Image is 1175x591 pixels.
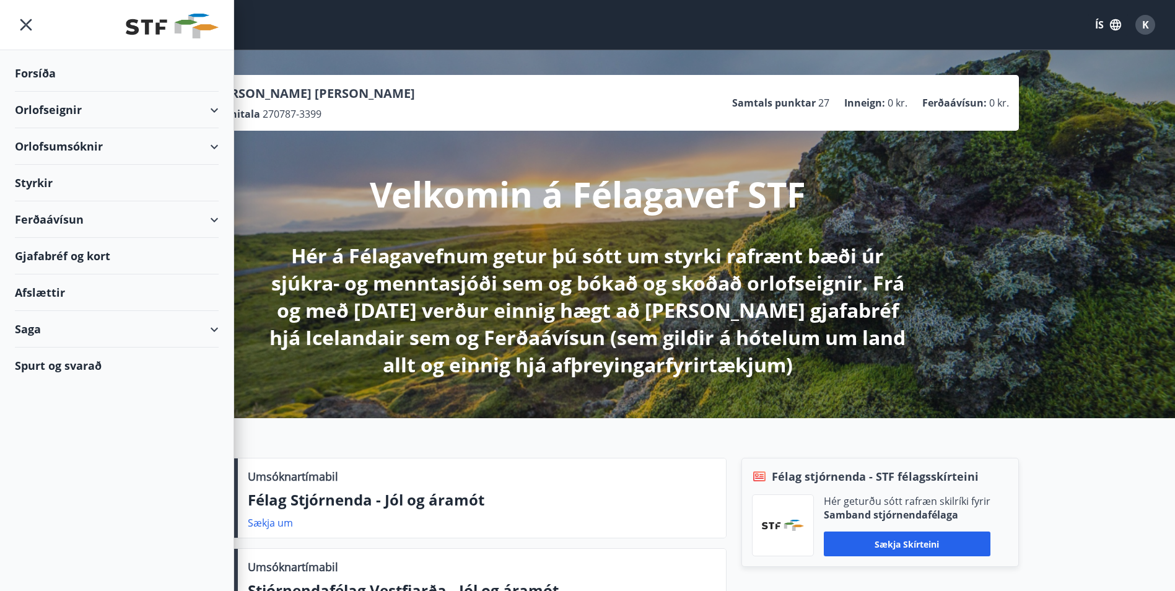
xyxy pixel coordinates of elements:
[1088,14,1128,36] button: ÍS
[15,14,37,36] button: menu
[762,520,804,531] img: vjCaq2fThgY3EUYqSgpjEiBg6WP39ov69hlhuPVN.png
[15,128,219,165] div: Orlofsumsóknir
[989,96,1009,110] span: 0 kr.
[261,242,915,379] p: Hér á Félagavefnum getur þú sótt um styrki rafrænt bæði úr sjúkra- og menntasjóði sem og bókað og...
[824,494,990,508] p: Hér geturðu sótt rafræn skilríki fyrir
[15,92,219,128] div: Orlofseignir
[15,165,219,201] div: Styrkir
[211,85,415,102] p: [PERSON_NAME] [PERSON_NAME]
[732,96,816,110] p: Samtals punktar
[263,107,321,121] span: 270787-3399
[211,107,260,121] p: Kennitala
[15,348,219,383] div: Spurt og svarað
[248,468,338,484] p: Umsóknartímabil
[1130,10,1160,40] button: K
[844,96,885,110] p: Inneign :
[824,508,990,522] p: Samband stjórnendafélaga
[248,559,338,575] p: Umsóknartímabil
[922,96,987,110] p: Ferðaávísun :
[248,489,716,510] p: Félag Stjórnenda - Jól og áramót
[15,55,219,92] div: Forsíða
[15,201,219,238] div: Ferðaávísun
[15,238,219,274] div: Gjafabréf og kort
[248,516,293,530] a: Sækja um
[818,96,829,110] span: 27
[888,96,907,110] span: 0 kr.
[1142,18,1149,32] span: K
[370,170,806,217] p: Velkomin á Félagavef STF
[15,311,219,348] div: Saga
[15,274,219,311] div: Afslættir
[772,468,979,484] span: Félag stjórnenda - STF félagsskírteini
[126,14,219,38] img: union_logo
[824,532,990,556] button: Sækja skírteini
